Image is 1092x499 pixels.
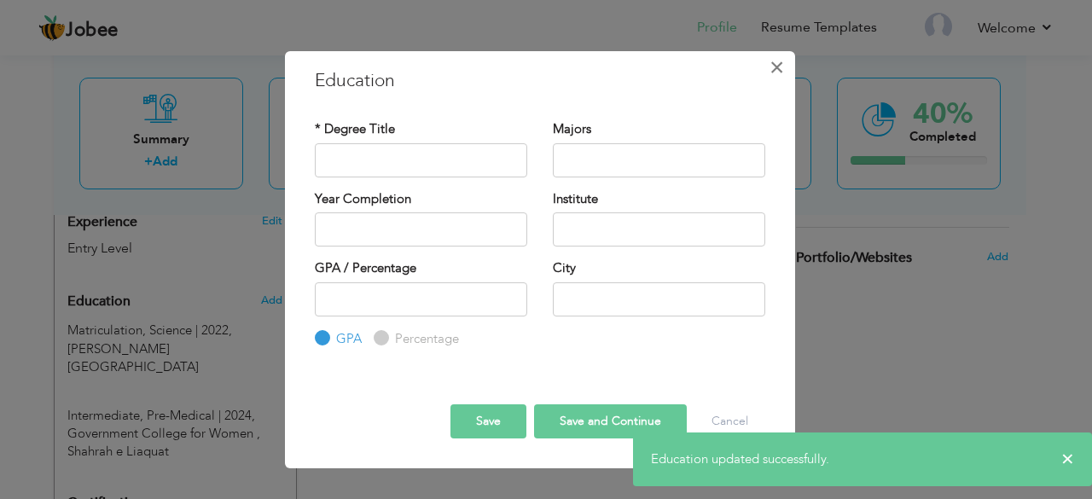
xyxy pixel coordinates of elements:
[534,404,687,438] button: Save and Continue
[450,404,526,438] button: Save
[694,404,765,438] button: Cancel
[651,450,829,467] span: Education updated successfully.
[764,54,791,81] button: Close
[553,259,576,277] label: City
[553,190,598,208] label: Institute
[770,52,784,83] span: ×
[1061,450,1074,467] span: ×
[332,330,362,348] label: GPA
[553,120,591,138] label: Majors
[391,330,459,348] label: Percentage
[315,68,765,94] h3: Education
[67,284,283,461] div: Add your educational degree.
[315,259,416,277] label: GPA / Percentage
[315,190,411,208] label: Year Completion
[315,120,395,138] label: * Degree Title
